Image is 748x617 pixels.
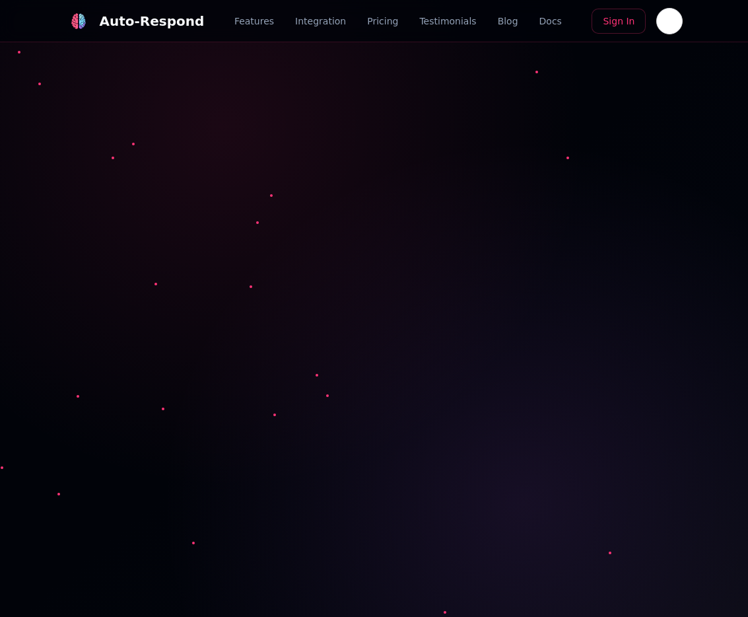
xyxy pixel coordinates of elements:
a: Integration [295,15,346,28]
a: Features [234,15,274,28]
div: Auto-Respond [100,12,205,30]
a: Pricing [367,15,398,28]
a: Testimonials [419,15,476,28]
a: Auto-Respond [65,8,205,34]
img: logo.svg [70,13,86,30]
a: Docs [539,15,562,28]
a: Blog [498,15,518,28]
a: Sign In [592,9,646,34]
